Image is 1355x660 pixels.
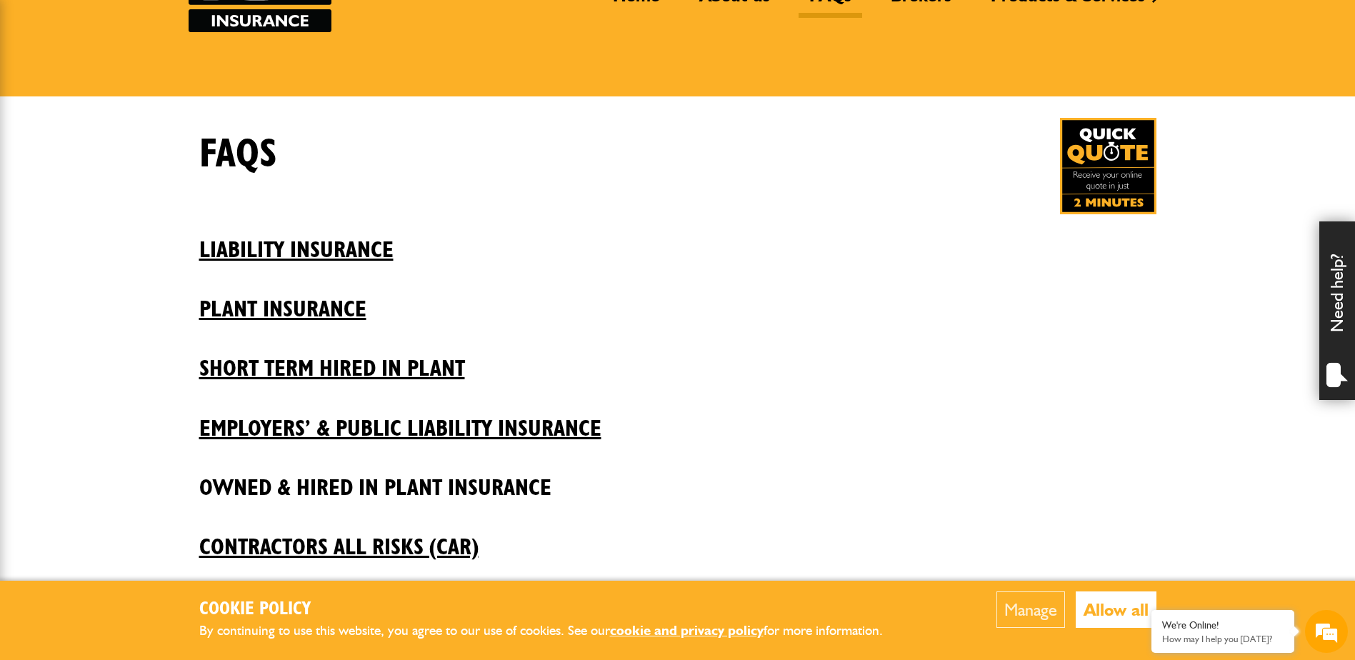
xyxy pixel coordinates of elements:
a: cookie and privacy policy [610,622,764,639]
a: Contractors All Risks (CAR) [199,512,1156,561]
a: Motor Fleet and Commercial Vehicle Insurance [199,572,1156,621]
a: Liability insurance [199,215,1156,264]
button: Allow all [1076,591,1156,628]
button: Manage [996,591,1065,628]
h2: Cookie Policy [199,599,906,621]
a: Short Term Hired In Plant [199,334,1156,382]
a: Get your insurance quote in just 2-minutes [1060,118,1156,214]
a: Plant insurance [199,274,1156,323]
p: How may I help you today? [1162,634,1284,644]
h1: FAQs [199,131,277,179]
a: Owned & Hired In Plant Insurance [199,453,1156,501]
div: We're Online! [1162,619,1284,631]
img: Quick Quote [1060,118,1156,214]
div: Need help? [1319,221,1355,400]
p: By continuing to use this website, you agree to our use of cookies. See our for more information. [199,620,906,642]
a: Employers’ & Public Liability Insurance [199,394,1156,442]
